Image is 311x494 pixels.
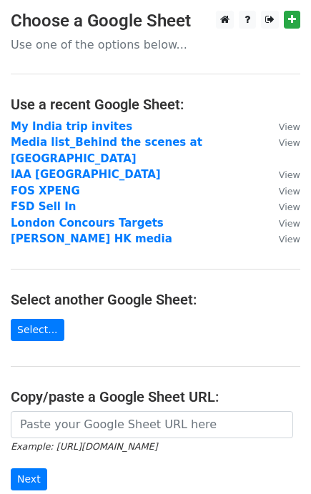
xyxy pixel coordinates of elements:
[11,136,202,165] a: Media list_Behind the scenes at [GEOGRAPHIC_DATA]
[265,120,300,133] a: View
[279,218,300,229] small: View
[11,291,300,308] h4: Select another Google Sheet:
[11,37,300,52] p: Use one of the options below...
[265,232,300,245] a: View
[265,217,300,229] a: View
[11,319,64,341] a: Select...
[11,232,172,245] a: [PERSON_NAME] HK media
[11,200,76,213] a: FSD Sell In
[265,168,300,181] a: View
[11,184,80,197] a: FOS XPENG
[279,186,300,197] small: View
[11,217,164,229] a: London Concours Targets
[279,234,300,244] small: View
[11,468,47,490] input: Next
[11,120,132,133] a: My India trip invites
[265,136,300,149] a: View
[265,200,300,213] a: View
[279,122,300,132] small: View
[279,202,300,212] small: View
[11,11,300,31] h3: Choose a Google Sheet
[11,441,157,452] small: Example: [URL][DOMAIN_NAME]
[265,184,300,197] a: View
[11,168,161,181] a: IAA [GEOGRAPHIC_DATA]
[279,137,300,148] small: View
[11,96,300,113] h4: Use a recent Google Sheet:
[279,169,300,180] small: View
[11,388,300,405] h4: Copy/paste a Google Sheet URL:
[11,411,293,438] input: Paste your Google Sheet URL here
